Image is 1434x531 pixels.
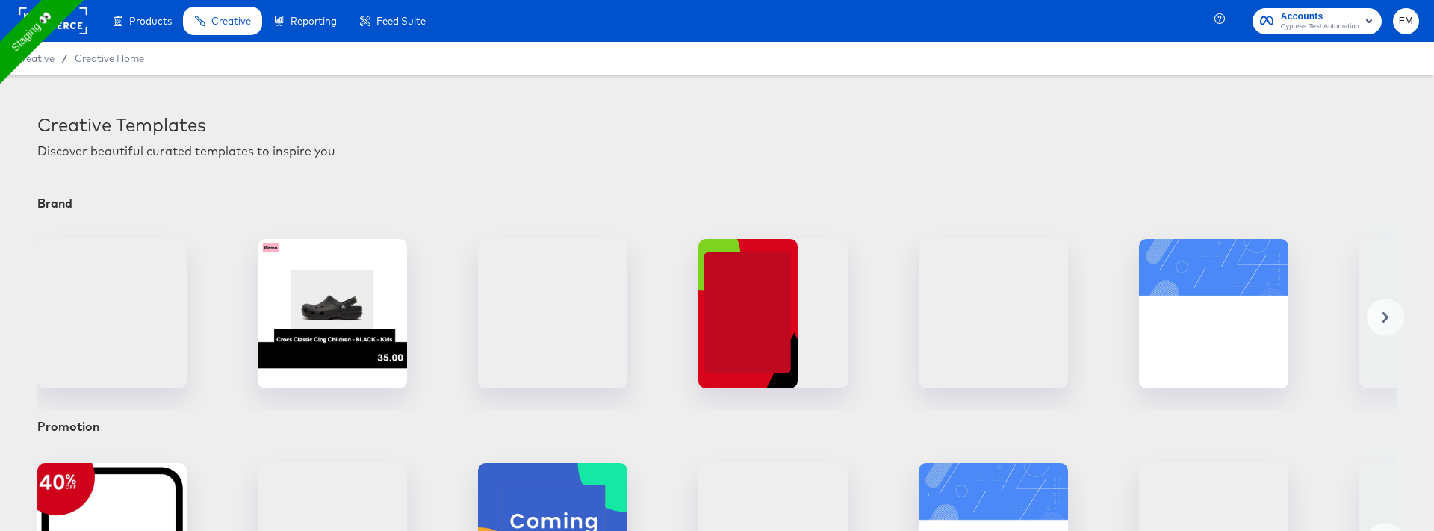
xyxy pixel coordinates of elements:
div: Creative Templates [37,112,206,137]
div: Promotion [37,418,99,435]
div: Brand [37,195,72,212]
button: AccountsCypress Test Automation [1253,8,1382,34]
span: Creative [211,15,251,27]
span: Accounts [1281,9,1359,25]
button: FM [1393,8,1419,34]
span: Creative [15,52,55,64]
a: Creative Home [75,52,144,64]
span: / [55,52,75,64]
span: FM [1399,13,1413,30]
span: Feed Suite [376,15,426,27]
div: Discover beautiful curated templates to inspire you [37,143,335,160]
span: Reporting [291,15,337,27]
span: Cypress Test Automation [1281,21,1359,33]
span: Products [129,15,172,27]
